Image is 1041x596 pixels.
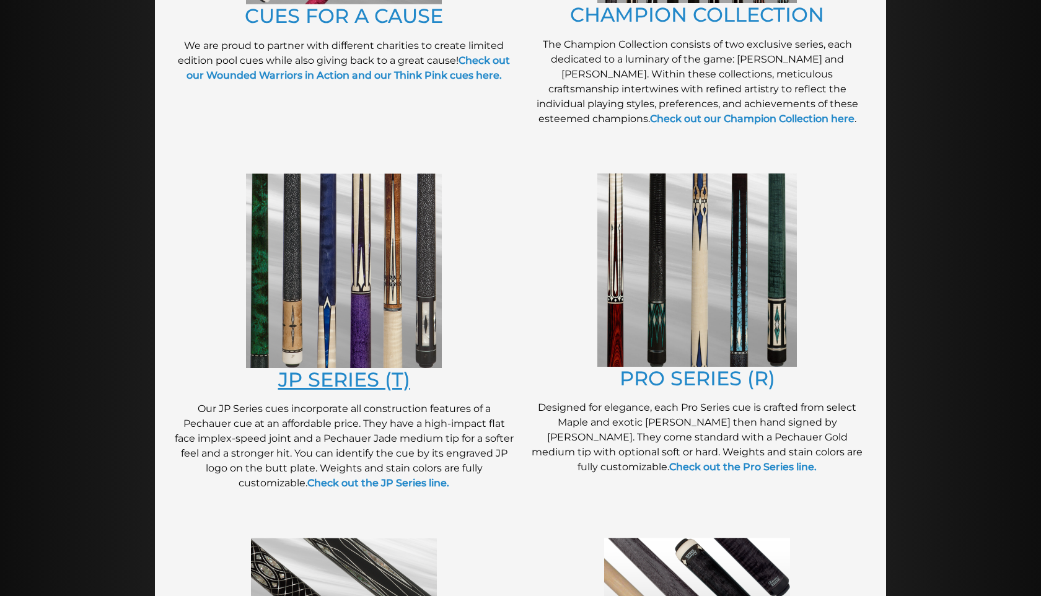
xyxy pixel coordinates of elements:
p: Our JP Series cues incorporate all construction features of a Pechauer cue at an affordable price... [173,401,514,491]
p: We are proud to partner with different charities to create limited edition pool cues while also g... [173,38,514,83]
a: CHAMPION COLLECTION [570,2,824,27]
a: PRO SERIES (R) [620,366,775,390]
a: Check out our Champion Collection here [650,113,854,125]
a: JP SERIES (T) [278,367,410,392]
a: Check out our Wounded Warriors in Action and our Think Pink cues here. [187,55,511,81]
a: CUES FOR A CAUSE [245,4,443,28]
p: Designed for elegance, each Pro Series cue is crafted from select Maple and exotic [PERSON_NAME] ... [527,400,867,475]
a: Check out the Pro Series line. [669,461,817,473]
a: Check out the JP Series line. [307,477,449,489]
p: The Champion Collection consists of two exclusive series, each dedicated to a luminary of the gam... [527,37,867,126]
